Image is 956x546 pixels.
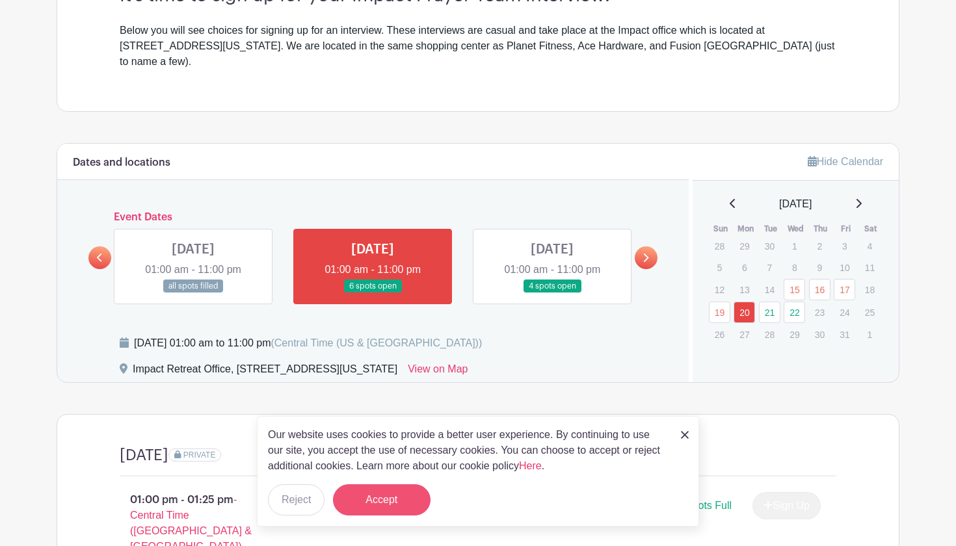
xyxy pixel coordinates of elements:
th: Thu [808,222,834,235]
p: 4 [859,236,881,256]
p: 1 [784,236,805,256]
p: 28 [709,236,730,256]
div: [DATE] 01:00 am to 11:00 pm [134,335,482,351]
div: Below you will see choices for signing up for an interview. These interviews are casual and take ... [120,23,836,70]
a: View on Map [408,361,468,382]
p: 14 [759,279,780,300]
p: 29 [734,236,755,256]
p: 12 [709,279,730,300]
p: 6 [734,257,755,278]
button: Accept [333,484,431,515]
button: Reject [268,484,325,515]
img: close_button-5f87c8562297e5c2d7936805f587ecaba9071eb48480494691a3f1689db116b3.svg [681,431,689,439]
p: 5 [709,257,730,278]
th: Wed [783,222,808,235]
a: 21 [759,302,780,323]
a: 17 [834,279,855,300]
span: Spots Full [685,500,732,511]
th: Tue [758,222,784,235]
a: 20 [734,302,755,323]
th: Mon [733,222,758,235]
p: 9 [809,257,830,278]
p: 8 [784,257,805,278]
th: Fri [833,222,858,235]
p: 27 [734,324,755,344]
a: Hide Calendar [808,156,883,167]
th: Sat [858,222,884,235]
p: 25 [859,302,881,322]
p: 2 [809,236,830,256]
p: Our website uses cookies to provide a better user experience. By continuing to use our site, you ... [268,427,667,474]
p: 13 [734,279,755,300]
p: 18 [859,279,881,300]
p: 24 [834,302,855,322]
p: 30 [809,324,830,344]
span: (Central Time (US & [GEOGRAPHIC_DATA])) [271,337,482,348]
span: [DATE] [779,196,812,212]
div: Impact Retreat Office, [STREET_ADDRESS][US_STATE] [133,361,397,382]
span: PRIVATE [183,450,216,460]
p: 10 [834,257,855,278]
h6: Event Dates [111,211,635,224]
p: 29 [784,324,805,344]
a: 16 [809,279,830,300]
th: Sun [708,222,734,235]
p: 30 [759,236,780,256]
p: 3 [834,236,855,256]
h4: [DATE] [120,446,168,465]
p: 1 [859,324,881,344]
p: 31 [834,324,855,344]
a: 22 [784,302,805,323]
p: 26 [709,324,730,344]
p: 11 [859,257,881,278]
a: 19 [709,302,730,323]
p: 28 [759,324,780,344]
h6: Dates and locations [73,157,170,169]
p: 23 [809,302,830,322]
a: Here [519,460,542,471]
p: 7 [759,257,780,278]
a: 15 [784,279,805,300]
